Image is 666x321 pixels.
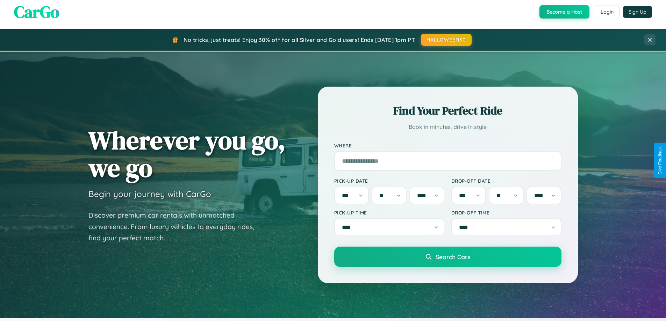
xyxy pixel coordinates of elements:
div: Give Feedback [658,146,663,175]
h2: Find Your Perfect Ride [334,103,561,118]
h3: Begin your journey with CarGo [88,189,211,199]
label: Pick-up Date [334,178,444,184]
label: Pick-up Time [334,210,444,216]
button: Login [595,6,620,18]
span: Search Cars [436,253,470,261]
button: Become a Host [539,5,589,19]
label: Drop-off Time [451,210,561,216]
p: Book in minutes, drive in style [334,122,561,132]
p: Discover premium car rentals with unmatched convenience. From luxury vehicles to everyday rides, ... [88,210,263,244]
label: Where [334,143,561,148]
span: CarGo [14,0,59,23]
button: HALLOWEEN30 [421,34,472,46]
h1: Wherever you go, we go [88,126,286,182]
span: No tricks, just treats! Enjoy 30% off for all Silver and Gold users! Ends [DATE] 1pm PT. [184,36,416,43]
button: Search Cars [334,247,561,267]
label: Drop-off Date [451,178,561,184]
button: Sign Up [623,6,652,18]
